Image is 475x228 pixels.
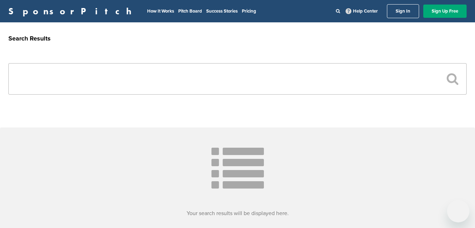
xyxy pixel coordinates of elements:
iframe: Button to launch messaging window [447,200,469,222]
a: Pricing [242,8,256,14]
a: Help Center [344,7,379,15]
a: Sign Up Free [423,5,467,18]
h2: Search Results [8,34,467,43]
a: Pitch Board [178,8,202,14]
a: How It Works [147,8,174,14]
a: Success Stories [206,8,238,14]
a: SponsorPitch [8,7,136,16]
h3: Your search results will be displayed here. [8,209,467,218]
a: Sign In [387,4,419,18]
